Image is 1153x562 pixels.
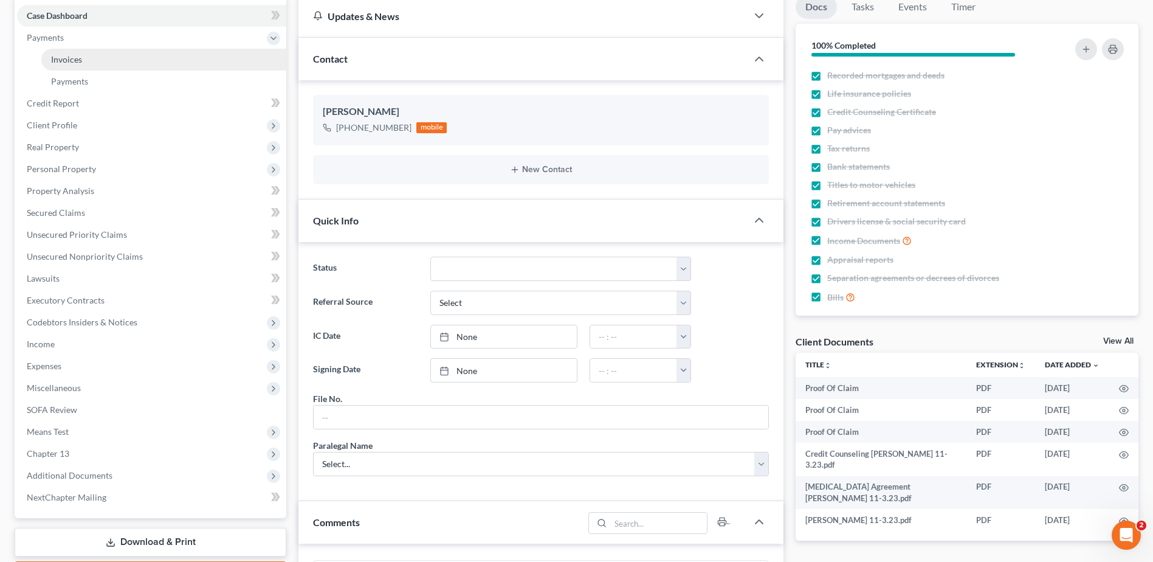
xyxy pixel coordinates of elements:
[827,215,966,227] span: Drivers license & social security card
[314,406,768,429] input: --
[307,358,424,383] label: Signing Date
[805,360,831,369] a: Titleunfold_more
[796,421,966,443] td: Proof Of Claim
[51,54,82,64] span: Invoices
[1103,337,1134,345] a: View All
[1035,377,1109,399] td: [DATE]
[796,335,873,348] div: Client Documents
[307,325,424,349] label: IC Date
[17,246,286,268] a: Unsecured Nonpriority Claims
[1092,362,1100,369] i: expand_more
[323,105,759,119] div: [PERSON_NAME]
[27,142,79,152] span: Real Property
[966,443,1035,476] td: PDF
[610,513,707,533] input: Search...
[1045,360,1100,369] a: Date Added expand_more
[27,164,96,174] span: Personal Property
[17,92,286,114] a: Credit Report
[811,40,876,50] strong: 100% Completed
[27,339,55,349] span: Income
[1018,362,1025,369] i: unfold_more
[827,254,893,266] span: Appraisal reports
[1035,421,1109,443] td: [DATE]
[827,69,945,82] span: Recorded mortgages and deeds
[827,88,911,100] span: Life insurance policies
[1112,521,1141,550] iframe: Intercom live chat
[17,202,286,224] a: Secured Claims
[1035,399,1109,421] td: [DATE]
[27,448,69,459] span: Chapter 13
[27,273,60,283] span: Lawsuits
[431,325,577,349] a: None
[1035,509,1109,531] td: [DATE]
[313,516,360,528] span: Comments
[313,392,342,405] div: File No.
[827,272,999,284] span: Separation agreements or decrees of divorces
[966,399,1035,421] td: PDF
[307,257,424,281] label: Status
[796,476,966,510] td: [MEDICAL_DATA] Agreement [PERSON_NAME] 11-3.23.pdf
[590,359,677,382] input: -- : --
[827,161,890,173] span: Bank statements
[824,362,831,369] i: unfold_more
[336,122,411,134] div: [PHONE_NUMBER]
[796,443,966,476] td: Credit Counseling [PERSON_NAME] 11-3.23.pdf
[827,235,900,247] span: Income Documents
[827,291,844,304] span: Bills
[966,421,1035,443] td: PDF
[323,165,759,175] button: New Contact
[17,224,286,246] a: Unsecured Priority Claims
[431,359,577,382] a: None
[590,325,677,349] input: -- : --
[27,10,88,21] span: Case Dashboard
[27,383,81,393] span: Miscellaneous
[313,215,359,226] span: Quick Info
[27,295,105,305] span: Executory Contracts
[41,71,286,92] a: Payments
[1035,476,1109,510] td: [DATE]
[27,317,137,327] span: Codebtors Insiders & Notices
[27,251,143,262] span: Unsecured Nonpriority Claims
[27,404,77,415] span: SOFA Review
[796,399,966,421] td: Proof Of Claim
[17,268,286,290] a: Lawsuits
[796,509,966,531] td: [PERSON_NAME] 11-3.23.pdf
[27,207,85,218] span: Secured Claims
[827,179,915,191] span: Titles to motor vehicles
[27,470,112,480] span: Additional Documents
[827,142,870,154] span: Tax returns
[1035,443,1109,476] td: [DATE]
[827,197,945,209] span: Retirement account statements
[313,439,373,452] div: Paralegal Name
[17,487,286,508] a: NextChapter Mailing
[41,49,286,71] a: Invoices
[27,492,106,502] span: NextChapter Mailing
[27,32,64,43] span: Payments
[827,106,936,118] span: Credit Counseling Certificate
[307,291,424,315] label: Referral Source
[17,5,286,27] a: Case Dashboard
[27,186,94,196] span: Property Analysis
[17,180,286,202] a: Property Analysis
[1137,521,1146,530] span: 2
[416,122,447,133] div: mobile
[27,361,61,371] span: Expenses
[27,426,69,437] span: Means Test
[27,98,79,108] span: Credit Report
[17,399,286,421] a: SOFA Review
[796,377,966,399] td: Proof Of Claim
[966,476,1035,510] td: PDF
[51,76,88,86] span: Payments
[313,10,732,23] div: Updates & News
[966,509,1035,531] td: PDF
[313,53,348,64] span: Contact
[976,360,1025,369] a: Extensionunfold_more
[827,124,871,136] span: Pay advices
[966,377,1035,399] td: PDF
[17,290,286,311] a: Executory Contracts
[27,120,77,130] span: Client Profile
[15,528,286,557] a: Download & Print
[27,229,127,240] span: Unsecured Priority Claims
